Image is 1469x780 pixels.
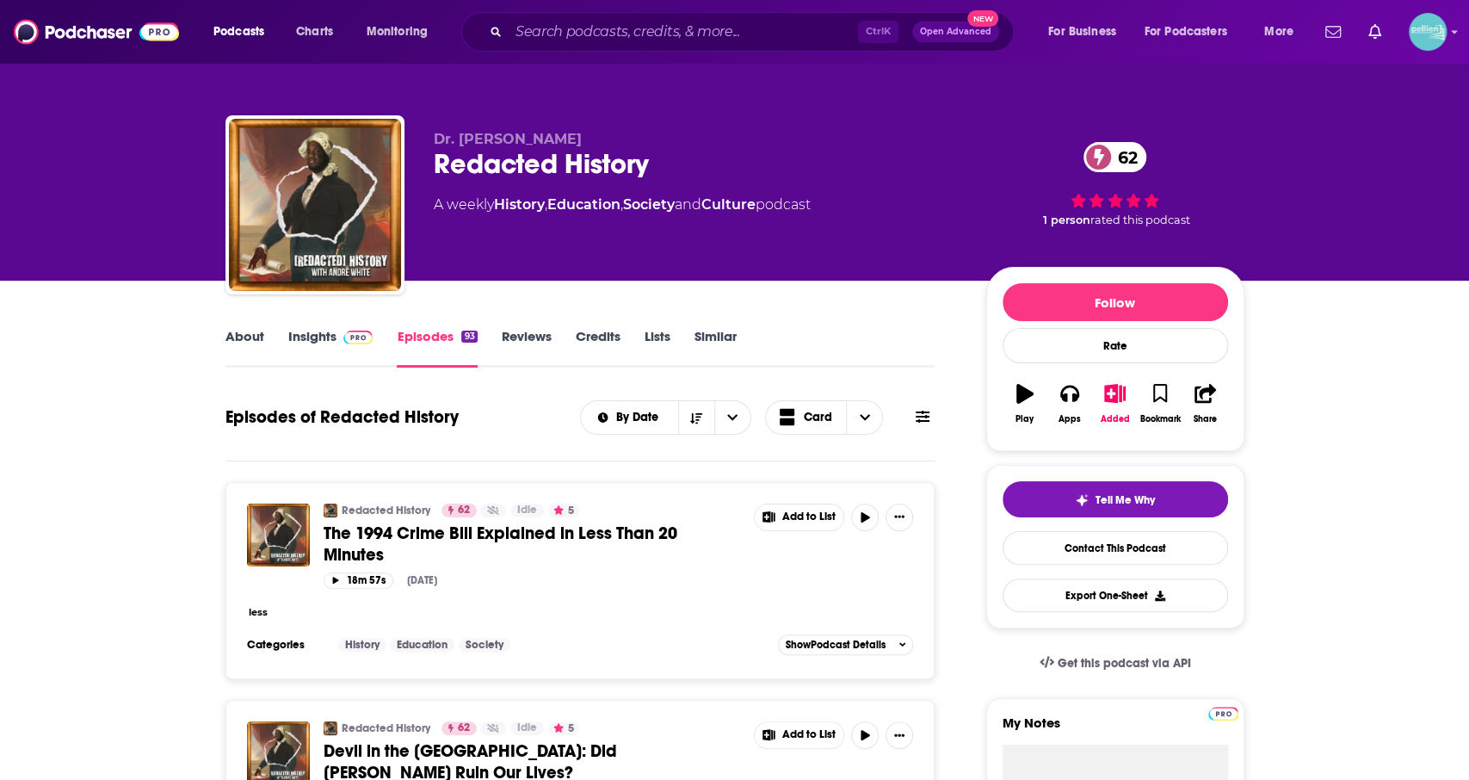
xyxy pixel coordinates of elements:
button: Apps [1047,373,1092,435]
button: Bookmark [1138,373,1182,435]
button: 5 [548,504,579,517]
span: Idle [517,720,537,737]
a: InsightsPodchaser Pro [288,328,373,368]
span: Charts [296,20,333,44]
button: Share [1182,373,1227,435]
span: The 1994 Crime Bill Explained in Less Than 20 Minutes [324,523,677,566]
a: Lists [645,328,670,368]
a: Show notifications dropdown [1361,17,1388,46]
a: History [494,196,545,213]
span: Podcasts [213,20,264,44]
span: Logged in as JessicaPellien [1409,13,1447,51]
button: open menu [1252,18,1315,46]
span: Add to List [782,728,836,741]
button: Choose View [765,400,884,435]
a: Charts [285,18,343,46]
img: Podchaser - Follow, Share and Rate Podcasts [14,15,179,48]
button: Show profile menu [1409,13,1447,51]
h2: Choose List sort [580,400,751,435]
span: By Date [616,412,664,424]
a: Similar [694,328,737,368]
span: Get this podcast via API [1057,656,1190,671]
a: 62 [441,504,477,517]
a: Culture [701,196,756,213]
span: 1 person [1043,214,1090,226]
div: 93 [461,331,477,343]
span: Card [804,412,832,424]
span: , [620,196,623,213]
a: Contact This Podcast [1003,531,1228,565]
a: Credits [576,328,620,368]
a: 62 [441,721,477,735]
button: open menu [1133,18,1252,46]
a: History [338,638,386,652]
span: , [545,196,547,213]
img: Podchaser Pro [343,331,373,344]
a: 62 [1083,142,1146,172]
h3: Categories [247,638,324,652]
button: Show More Button [886,504,913,531]
div: Bookmark [1139,414,1180,424]
a: The 1994 Crime Bill Explained in Less Than 20 Minutes [324,523,742,566]
button: open menu [201,18,287,46]
img: tell me why sparkle [1075,493,1089,507]
button: less [249,605,268,620]
a: Idle [510,721,544,735]
div: 62 1 personrated this podcast [986,131,1244,238]
span: Dr. [PERSON_NAME] [434,131,582,147]
button: Export One-Sheet [1003,579,1228,612]
button: Show More Button [755,722,844,748]
button: ShowPodcast Details [778,635,914,655]
span: 62 [458,502,470,519]
span: and [675,196,701,213]
button: Sort Direction [678,401,714,434]
button: Play [1003,373,1047,435]
button: tell me why sparkleTell Me Why [1003,481,1228,517]
span: rated this podcast [1090,214,1190,226]
div: [DATE] [407,574,437,586]
img: Podchaser Pro [1208,707,1238,721]
span: 62 [458,720,470,737]
span: Ctrl K [858,21,898,43]
span: Idle [517,502,537,519]
span: 62 [1101,142,1146,172]
button: open menu [355,18,450,46]
a: Idle [510,504,544,517]
button: open menu [581,412,678,424]
div: Rate [1003,328,1228,363]
div: Play [1015,414,1034,424]
span: Show Podcast Details [786,639,886,651]
h1: Episodes of Redacted History [225,406,459,428]
img: Redacted History [229,119,401,291]
button: open menu [714,401,750,434]
img: Redacted History [324,504,337,517]
a: Show notifications dropdown [1318,17,1348,46]
img: Redacted History [324,721,337,735]
input: Search podcasts, credits, & more... [509,18,858,46]
a: Redacted History [342,721,430,735]
a: Episodes93 [397,328,477,368]
button: open menu [1036,18,1138,46]
a: Society [623,196,675,213]
button: Show More Button [755,505,844,530]
span: For Business [1048,20,1116,44]
a: Pro website [1208,704,1238,721]
img: The 1994 Crime Bill Explained in Less Than 20 Minutes [247,504,310,566]
span: For Podcasters [1145,20,1227,44]
span: Tell Me Why [1096,493,1155,507]
a: About [225,328,264,368]
span: Open Advanced [920,28,991,36]
label: My Notes [1003,715,1228,745]
span: Add to List [782,511,836,523]
button: Follow [1003,283,1228,321]
div: Apps [1059,414,1081,424]
a: Get this podcast via API [1026,642,1205,684]
span: Monitoring [367,20,428,44]
div: Share [1194,414,1217,424]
